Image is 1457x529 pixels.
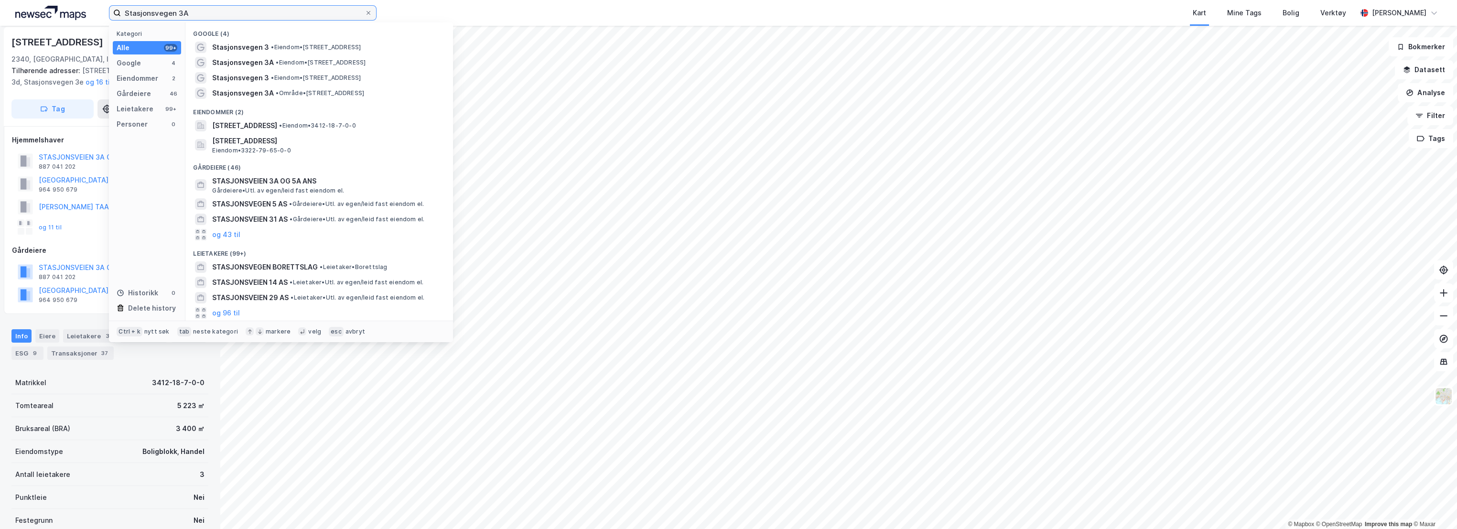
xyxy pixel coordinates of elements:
[11,329,32,343] div: Info
[170,120,177,128] div: 0
[290,216,424,223] span: Gårdeiere • Utl. av egen/leid fast eiendom el.
[15,377,46,389] div: Matrikkel
[329,327,344,336] div: esc
[177,327,192,336] div: tab
[99,348,110,358] div: 37
[11,66,82,75] span: Tilhørende adresser:
[1389,37,1453,56] button: Bokmerker
[176,423,205,434] div: 3 400 ㎡
[271,74,361,82] span: Eiendom • [STREET_ADDRESS]
[1407,106,1453,125] button: Filter
[212,307,240,319] button: og 96 til
[1320,7,1346,19] div: Verktøy
[117,88,151,99] div: Gårdeiere
[11,54,137,65] div: 2340, [GEOGRAPHIC_DATA], Innlandet
[212,214,288,225] span: STASJONSVEIEN 31 AS
[212,198,287,210] span: STASJONSVEGEN 5 AS
[11,65,201,88] div: [STREET_ADDRESS], Stasjonsvegen 3d, Stasjonsvegen 3e
[1227,7,1262,19] div: Mine Tags
[128,302,176,314] div: Delete history
[290,279,423,286] span: Leietaker • Utl. av egen/leid fast eiendom el.
[15,400,54,411] div: Tomteareal
[276,89,279,97] span: •
[271,43,361,51] span: Eiendom • [STREET_ADDRESS]
[15,446,63,457] div: Eiendomstype
[185,22,453,40] div: Google (4)
[1283,7,1299,19] div: Bolig
[117,327,142,336] div: Ctrl + k
[39,163,76,171] div: 887 041 202
[1409,483,1457,529] iframe: Chat Widget
[1372,7,1426,19] div: [PERSON_NAME]
[345,328,365,335] div: avbryt
[212,87,274,99] span: Stasjonsvegen 3A
[12,134,208,146] div: Hjemmelshaver
[117,30,181,37] div: Kategori
[266,328,291,335] div: markere
[170,75,177,82] div: 2
[117,103,153,115] div: Leietakere
[47,346,114,360] div: Transaksjoner
[212,277,288,288] span: STASJONSVEIEN 14 AS
[291,294,293,301] span: •
[11,99,94,119] button: Tag
[212,187,344,194] span: Gårdeiere • Utl. av egen/leid fast eiendom el.
[15,515,53,526] div: Festegrunn
[1316,521,1362,528] a: OpenStreetMap
[1398,83,1453,102] button: Analyse
[279,122,356,130] span: Eiendom • 3412-18-7-0-0
[1435,387,1453,405] img: Z
[121,6,365,20] input: Søk på adresse, matrikkel, gårdeiere, leietakere eller personer
[11,34,105,50] div: [STREET_ADDRESS]
[170,59,177,67] div: 4
[15,423,70,434] div: Bruksareal (BRA)
[117,73,158,84] div: Eiendommer
[164,105,177,113] div: 99+
[39,296,77,304] div: 964 950 679
[1288,521,1314,528] a: Mapbox
[200,469,205,480] div: 3
[185,242,453,259] div: Leietakere (99+)
[144,328,170,335] div: nytt søk
[1365,521,1412,528] a: Improve this map
[212,292,289,303] span: STASJONSVEIEN 29 AS
[63,329,116,343] div: Leietakere
[185,156,453,173] div: Gårdeiere (46)
[1395,60,1453,79] button: Datasett
[15,492,47,503] div: Punktleie
[289,200,424,208] span: Gårdeiere • Utl. av egen/leid fast eiendom el.
[271,43,274,51] span: •
[194,515,205,526] div: Nei
[11,346,43,360] div: ESG
[212,229,240,240] button: og 43 til
[117,57,141,69] div: Google
[12,245,208,256] div: Gårdeiere
[30,348,40,358] div: 9
[39,186,77,194] div: 964 950 679
[1409,483,1457,529] div: Kontrollprogram for chat
[117,42,130,54] div: Alle
[35,329,59,343] div: Eiere
[276,89,364,97] span: Område • [STREET_ADDRESS]
[308,328,321,335] div: velg
[290,279,292,286] span: •
[212,120,277,131] span: [STREET_ADDRESS]
[320,263,323,270] span: •
[290,216,292,223] span: •
[212,135,442,147] span: [STREET_ADDRESS]
[117,119,148,130] div: Personer
[212,72,269,84] span: Stasjonsvegen 3
[291,294,424,302] span: Leietaker • Utl. av egen/leid fast eiendom el.
[194,492,205,503] div: Nei
[164,44,177,52] div: 99+
[193,328,238,335] div: neste kategori
[212,57,274,68] span: Stasjonsvegen 3A
[320,263,387,271] span: Leietaker • Borettslag
[212,42,269,53] span: Stasjonsvegen 3
[177,400,205,411] div: 5 223 ㎡
[15,6,86,20] img: logo.a4113a55bc3d86da70a041830d287a7e.svg
[1409,129,1453,148] button: Tags
[212,175,442,187] span: STASJONSVEIEN 3A OG 5A ANS
[271,74,274,81] span: •
[152,377,205,389] div: 3412-18-7-0-0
